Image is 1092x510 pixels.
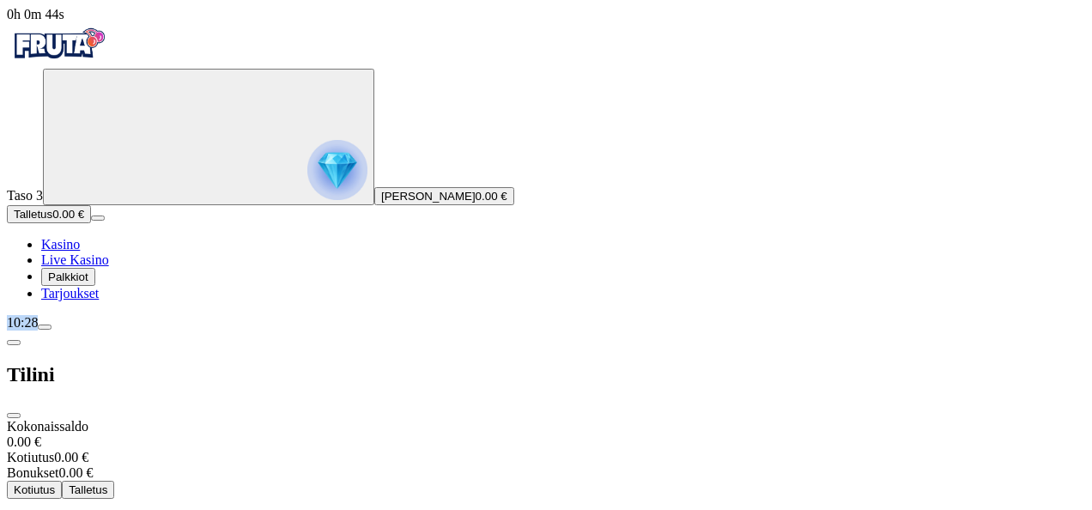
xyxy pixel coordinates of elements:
a: poker-chip iconLive Kasino [41,252,109,267]
nav: Primary [7,22,1085,301]
a: Fruta [7,53,110,68]
button: close [7,413,21,418]
button: menu [91,216,105,221]
button: reward iconPalkkiot [41,268,95,286]
button: [PERSON_NAME]0.00 € [374,187,514,205]
button: chevron-left icon [7,340,21,345]
h2: Tilini [7,363,1085,386]
div: 0.00 € [7,434,1085,450]
span: Live Kasino [41,252,109,267]
button: reward progress [43,69,374,205]
div: 0.00 € [7,450,1085,465]
a: gift-inverted iconTarjoukset [41,286,99,301]
img: Fruta [7,22,110,65]
span: Talletus [14,208,52,221]
div: 0.00 € [7,465,1085,481]
span: Bonukset [7,465,58,480]
button: Talletus [62,481,114,499]
span: Palkkiot [48,270,88,283]
button: menu [38,325,52,330]
button: Kotiutus [7,481,62,499]
div: Kokonaissaldo [7,419,1085,450]
img: reward progress [307,140,367,200]
span: 0.00 € [476,190,507,203]
span: [PERSON_NAME] [381,190,476,203]
span: Tarjoukset [41,286,99,301]
span: user session time [7,7,64,21]
span: Taso 3 [7,188,43,203]
span: Kotiutus [14,483,55,496]
span: 10:28 [7,315,38,330]
span: Kasino [41,237,80,252]
button: Talletusplus icon0.00 € [7,205,91,223]
span: Kotiutus [7,450,54,464]
span: 0.00 € [52,208,84,221]
span: Talletus [69,483,107,496]
a: diamond iconKasino [41,237,80,252]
